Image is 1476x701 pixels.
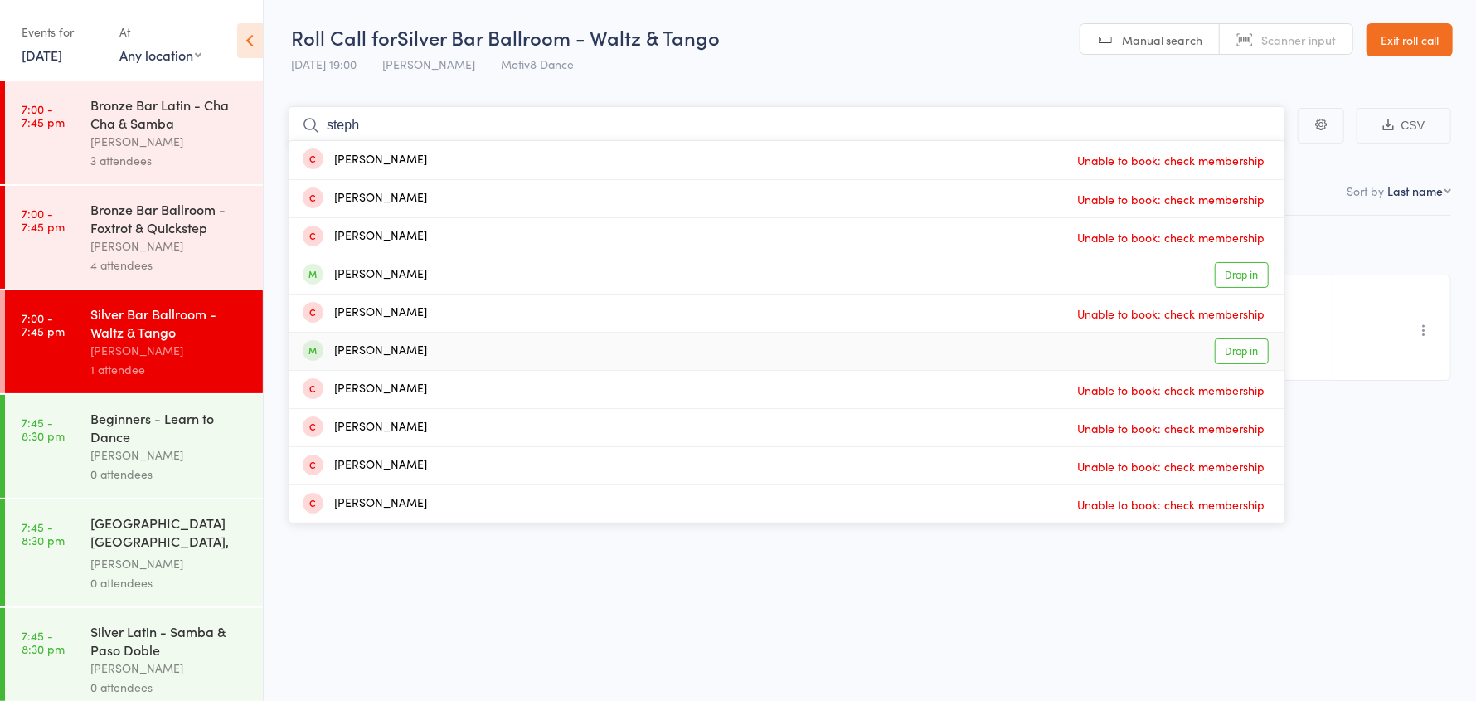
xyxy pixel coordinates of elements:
span: Unable to book: check membership [1073,377,1269,402]
div: [PERSON_NAME] [90,236,249,256]
a: 7:00 -7:45 pmSilver Bar Ballroom - Waltz & Tango[PERSON_NAME]1 attendee [5,290,263,393]
time: 7:45 - 8:30 pm [22,416,65,442]
div: [PERSON_NAME] [303,380,427,399]
a: Drop in [1215,262,1269,288]
div: [PERSON_NAME] [303,227,427,246]
input: Search by name [289,106,1285,144]
a: Exit roll call [1367,23,1453,56]
div: Silver Bar Ballroom - Waltz & Tango [90,304,249,341]
div: [PERSON_NAME] [303,342,427,361]
div: 0 attendees [90,465,249,484]
span: Unable to book: check membership [1073,454,1269,479]
time: 7:45 - 8:30 pm [22,629,65,655]
div: [PERSON_NAME] [303,418,427,437]
a: 7:00 -7:45 pmBronze Bar Ballroom - Foxtrot & Quickstep[PERSON_NAME]4 attendees [5,186,263,289]
div: [PERSON_NAME] [90,659,249,678]
label: Sort by [1347,183,1384,199]
div: [GEOGRAPHIC_DATA] [GEOGRAPHIC_DATA], West Coast Swing [90,514,249,554]
div: [PERSON_NAME] [303,494,427,514]
a: [DATE] [22,46,62,64]
a: 7:45 -8:30 pmBeginners - Learn to Dance[PERSON_NAME]0 attendees [5,395,263,498]
span: Manual search [1122,32,1202,48]
div: [PERSON_NAME] [303,265,427,285]
div: [PERSON_NAME] [303,151,427,170]
span: Silver Bar Ballroom - Waltz & Tango [397,23,720,51]
span: Motiv8 Dance [501,56,574,72]
div: [PERSON_NAME] [90,554,249,573]
div: Bronze Bar Latin - Cha Cha & Samba [90,95,249,132]
a: 7:00 -7:45 pmBronze Bar Latin - Cha Cha & Samba[PERSON_NAME]3 attendees [5,81,263,184]
a: Drop in [1215,338,1269,364]
div: Last name [1387,183,1443,199]
time: 7:45 - 8:30 pm [22,520,65,547]
span: Scanner input [1261,32,1336,48]
time: 7:00 - 7:45 pm [22,102,65,129]
div: Any location [119,46,201,64]
div: [PERSON_NAME] [90,445,249,465]
div: 4 attendees [90,256,249,275]
span: Unable to book: check membership [1073,187,1269,212]
span: Unable to book: check membership [1073,225,1269,250]
div: 0 attendees [90,573,249,592]
div: Beginners - Learn to Dance [90,409,249,445]
div: [PERSON_NAME] [303,304,427,323]
div: Bronze Bar Ballroom - Foxtrot & Quickstep [90,200,249,236]
a: 7:45 -8:30 pm[GEOGRAPHIC_DATA] [GEOGRAPHIC_DATA], West Coast Swing[PERSON_NAME]0 attendees [5,499,263,606]
span: Unable to book: check membership [1073,148,1269,173]
span: Roll Call for [291,23,397,51]
div: [PERSON_NAME] [90,132,249,151]
div: 0 attendees [90,678,249,697]
div: Silver Latin - Samba & Paso Doble [90,622,249,659]
div: [PERSON_NAME] [303,456,427,475]
button: CSV [1357,108,1451,144]
div: Events for [22,18,103,46]
div: [PERSON_NAME] [90,341,249,360]
time: 7:00 - 7:45 pm [22,207,65,233]
span: Unable to book: check membership [1073,301,1269,326]
span: [PERSON_NAME] [382,56,475,72]
div: 1 attendee [90,360,249,379]
span: Unable to book: check membership [1073,492,1269,517]
div: [PERSON_NAME] [303,189,427,208]
time: 7:00 - 7:45 pm [22,311,65,338]
div: At [119,18,201,46]
span: Unable to book: check membership [1073,416,1269,441]
span: [DATE] 19:00 [291,56,357,72]
div: 3 attendees [90,151,249,170]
